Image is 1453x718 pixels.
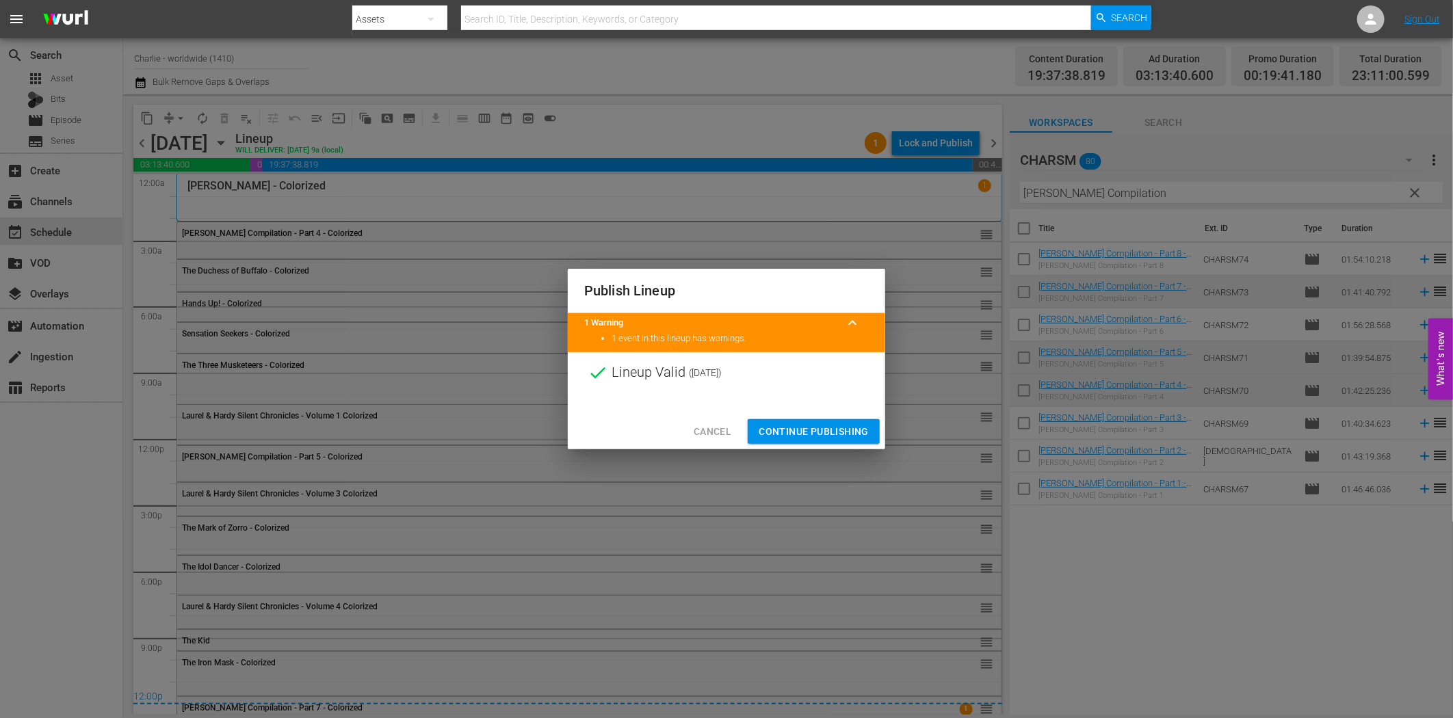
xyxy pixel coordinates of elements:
button: Continue Publishing [748,419,880,444]
span: keyboard_arrow_up [844,315,861,331]
button: keyboard_arrow_up [836,306,869,339]
span: ( [DATE] ) [689,362,722,383]
title: 1 Warning [584,317,836,330]
span: Continue Publishing [759,423,869,440]
h2: Publish Lineup [584,280,869,302]
button: Open Feedback Widget [1428,319,1453,400]
a: Sign Out [1404,14,1440,25]
span: Cancel [694,423,731,440]
span: Search [1112,5,1148,30]
li: 1 event in this lineup has warnings. [612,332,869,345]
button: Cancel [683,419,742,444]
span: menu [8,11,25,27]
div: Lineup Valid [568,352,885,393]
img: ans4CAIJ8jUAAAAAAAAAAAAAAAAAAAAAAAAgQb4GAAAAAAAAAAAAAAAAAAAAAAAAJMjXAAAAAAAAAAAAAAAAAAAAAAAAgAT5G... [33,3,99,36]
